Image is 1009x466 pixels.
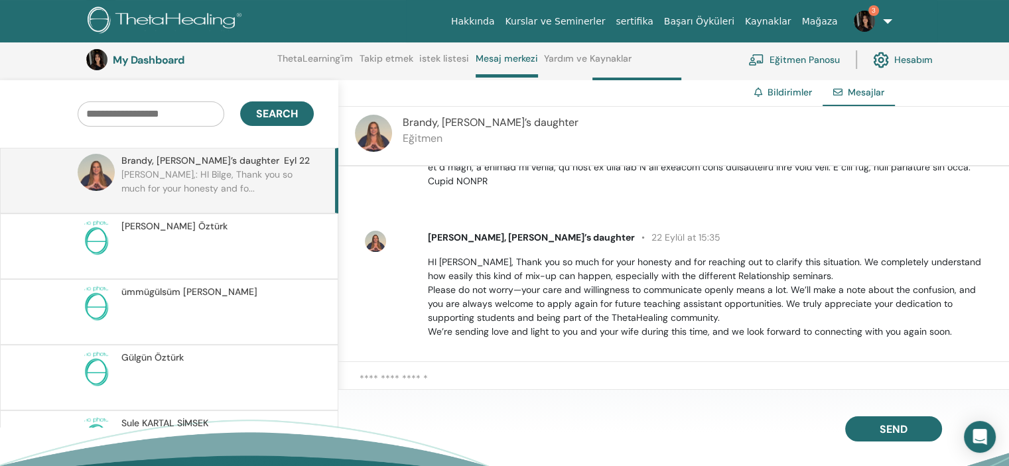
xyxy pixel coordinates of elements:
div: Open Intercom Messenger [964,421,996,453]
span: Mesajlar [848,86,884,98]
span: ümmügülsüm [PERSON_NAME] [121,285,257,299]
span: Sule KARTAL SİMSEK [121,416,208,430]
img: no-photo.png [78,416,115,453]
a: Mağaza [796,9,842,34]
span: Send [880,422,908,436]
a: ThetaLearning'im [277,53,353,74]
a: Bildirimler [768,86,812,98]
img: logo.png [88,7,246,36]
a: sertifika [610,9,658,34]
a: Takip etmek [360,53,413,74]
a: Kurslar ve Seminerler [500,9,610,34]
img: default.jpg [86,49,107,70]
a: Mesaj merkezi [476,53,538,78]
a: Başarı Öyküleri [659,9,740,34]
img: cog.svg [873,48,889,71]
span: Brandy, [PERSON_NAME]’s daughter [403,115,578,129]
a: Kaynaklar [740,9,797,34]
img: default.jpg [355,115,392,152]
button: Search [240,101,314,126]
p: Eğitmen [403,131,578,146]
h3: My Dashboard [113,54,245,66]
a: istek listesi [419,53,469,74]
p: [PERSON_NAME],: HI Bilge, Thank you so much for your honesty and fo... [121,168,314,207]
span: [PERSON_NAME], [PERSON_NAME]’s daughter [428,231,635,243]
span: [PERSON_NAME] Öztürk [121,219,228,233]
span: 3 [868,5,879,16]
img: default.jpg [78,154,115,191]
span: 22 Eylül at 15:35 [635,231,720,243]
a: Yardım ve Kaynaklar [544,53,632,74]
img: default.jpg [365,231,386,252]
a: Hakkında [446,9,500,34]
button: Send [845,416,942,441]
span: Eyl 22 [284,154,310,168]
img: no-photo.png [78,219,115,257]
img: no-photo.png [78,285,115,322]
span: Gülgün Öztürk [121,351,184,365]
a: Hesabım [873,45,933,74]
a: Eğitmen Panosu [748,45,840,74]
span: Search [256,107,298,121]
img: chalkboard-teacher.svg [748,54,764,66]
img: no-photo.png [78,351,115,388]
img: default.jpg [854,11,875,32]
p: HI [PERSON_NAME], Thank you so much for your honesty and for reaching out to clarify this situati... [428,255,994,339]
span: Brandy, [PERSON_NAME]’s daughter [121,154,279,168]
